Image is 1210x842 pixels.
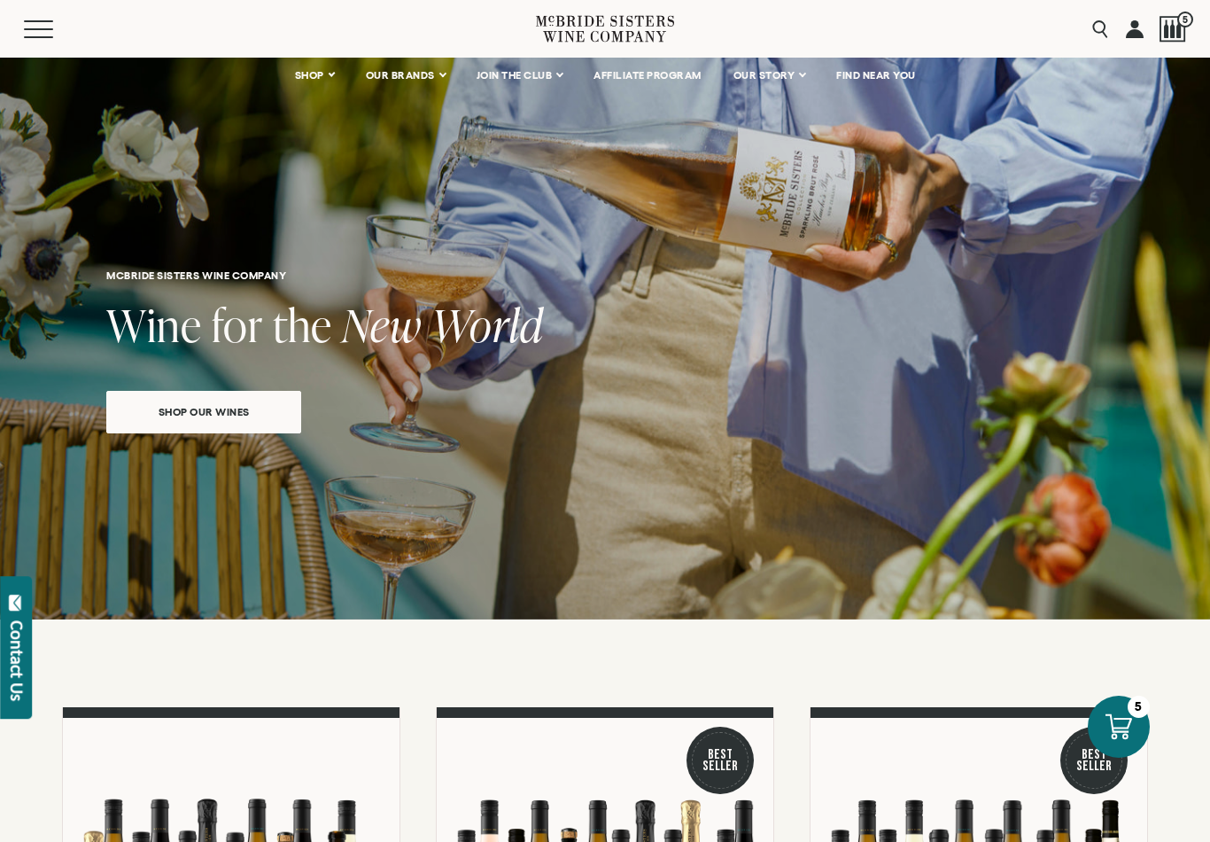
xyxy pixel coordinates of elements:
[8,620,26,701] div: Contact Us
[342,294,422,355] span: New
[366,69,435,82] span: OUR BRANDS
[465,58,574,93] a: JOIN THE CLUB
[1177,12,1193,27] span: 5
[825,58,927,93] a: FIND NEAR YOU
[283,58,345,93] a: SHOP
[733,69,795,82] span: OUR STORY
[106,269,957,281] h6: McBride Sisters Wine Company
[722,58,817,93] a: OUR STORY
[295,69,325,82] span: SHOP
[836,69,916,82] span: FIND NEAR YOU
[273,294,332,355] span: the
[582,58,713,93] a: AFFILIATE PROGRAM
[106,391,301,433] a: Shop our wines
[477,69,553,82] span: JOIN THE CLUB
[128,394,281,429] span: Shop our wines
[354,58,456,93] a: OUR BRANDS
[24,20,88,38] button: Mobile Menu Trigger
[106,294,202,355] span: Wine
[1128,696,1150,718] div: 5
[593,69,702,82] span: AFFILIATE PROGRAM
[431,294,544,355] span: World
[212,294,263,355] span: for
